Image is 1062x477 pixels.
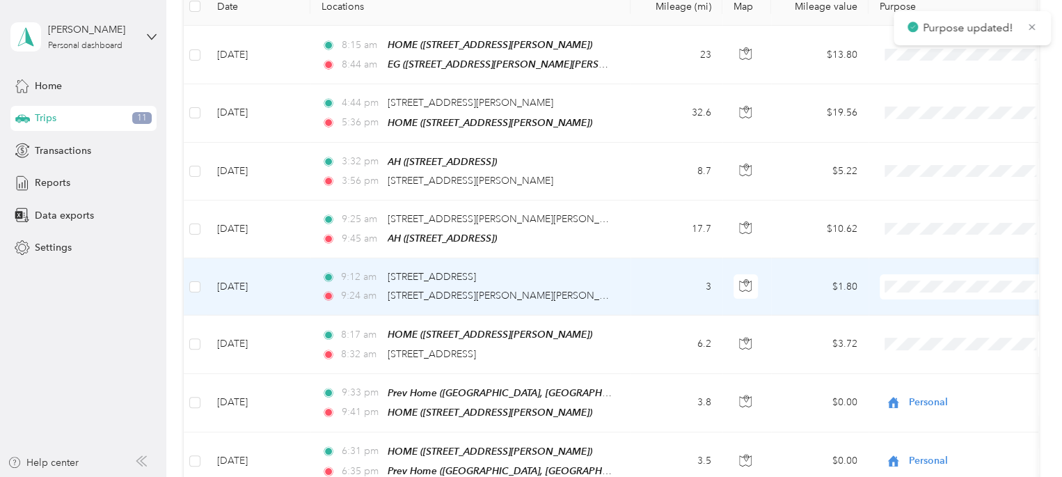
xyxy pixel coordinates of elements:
td: 8.7 [631,143,722,201]
span: HOME ([STREET_ADDRESS][PERSON_NAME]) [388,39,592,50]
button: Help center [8,455,79,470]
td: [DATE] [206,84,310,142]
td: 23 [631,26,722,84]
td: $13.80 [771,26,869,84]
span: [STREET_ADDRESS][PERSON_NAME][PERSON_NAME] [388,213,631,225]
span: Home [35,79,62,93]
span: 8:32 am [341,347,381,362]
td: $19.56 [771,84,869,142]
td: [DATE] [206,26,310,84]
span: [STREET_ADDRESS] [388,271,476,283]
td: 17.7 [631,201,722,258]
span: 4:44 pm [341,95,381,111]
span: [STREET_ADDRESS] [388,348,476,360]
td: [DATE] [206,143,310,201]
span: EG ([STREET_ADDRESS][PERSON_NAME][PERSON_NAME]) [388,58,653,70]
span: Trips [35,111,56,125]
span: 9:33 pm [341,385,381,400]
span: Settings [35,240,72,255]
span: 3:56 pm [341,173,381,189]
span: 9:12 am [341,269,381,285]
span: 8:44 am [341,57,381,72]
td: 32.6 [631,84,722,142]
span: 9:41 pm [341,405,381,420]
td: $0.00 [771,374,869,432]
span: 8:15 am [341,38,381,53]
span: 6:31 pm [341,444,381,459]
p: Purpose updated! [923,19,1016,37]
span: 11 [132,112,152,125]
span: HOME ([STREET_ADDRESS][PERSON_NAME]) [388,117,592,128]
div: [PERSON_NAME] [48,22,135,37]
span: Personal [909,453,1036,469]
span: [STREET_ADDRESS][PERSON_NAME] [388,97,553,109]
span: 8:17 am [341,327,381,343]
span: 5:36 pm [341,115,381,130]
iframe: Everlance-gr Chat Button Frame [984,399,1062,477]
td: $1.80 [771,258,869,315]
td: [DATE] [206,258,310,315]
td: $3.72 [771,315,869,373]
td: 3.8 [631,374,722,432]
span: [STREET_ADDRESS][PERSON_NAME][PERSON_NAME] [388,290,631,302]
td: [DATE] [206,315,310,373]
span: HOME ([STREET_ADDRESS][PERSON_NAME]) [388,407,592,418]
td: [DATE] [206,374,310,432]
span: 3:32 pm [341,154,381,169]
span: HOME ([STREET_ADDRESS][PERSON_NAME]) [388,446,592,457]
span: 9:45 am [341,231,381,247]
span: Reports [35,175,70,190]
span: 9:24 am [341,288,381,304]
td: $5.22 [771,143,869,201]
span: Transactions [35,143,91,158]
span: Prev Home ([GEOGRAPHIC_DATA], [GEOGRAPHIC_DATA], [GEOGRAPHIC_DATA]) [388,387,749,399]
span: AH ([STREET_ADDRESS]) [388,156,497,167]
span: Data exports [35,208,94,223]
td: 3 [631,258,722,315]
span: Personal [909,395,1036,410]
div: Personal dashboard [48,42,122,50]
span: HOME ([STREET_ADDRESS][PERSON_NAME]) [388,329,592,340]
span: 9:25 am [341,212,381,227]
span: Prev Home ([GEOGRAPHIC_DATA], [GEOGRAPHIC_DATA], [GEOGRAPHIC_DATA]) [388,465,749,477]
span: AH ([STREET_ADDRESS]) [388,233,497,244]
td: [DATE] [206,201,310,258]
td: 6.2 [631,315,722,373]
span: [STREET_ADDRESS][PERSON_NAME] [388,175,553,187]
td: $10.62 [771,201,869,258]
